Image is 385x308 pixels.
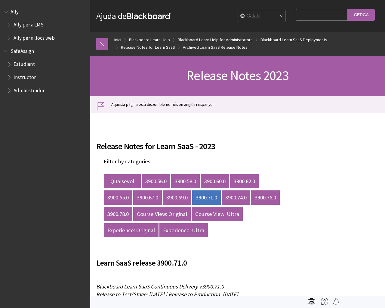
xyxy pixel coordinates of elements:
a: 3900.74.0 [222,190,250,205]
a: Blackboard Learn Help for Administrators [178,36,253,44]
strong: Blackboard [127,13,171,19]
span: SafeAssign [11,46,34,54]
nav: Book outline for Anthology Ally Help [4,7,87,43]
a: Course View: Ultra [192,207,243,221]
a: 3900.76.0 [251,190,280,205]
a: Experience: Ultra [159,223,208,238]
span: Estudiant [14,59,35,67]
a: Inici [114,36,121,44]
img: More help [321,298,328,305]
span: Instructor [14,72,36,80]
a: 3900.56.0 [142,174,170,189]
a: 3900.60.0 [201,174,229,189]
a: Blackboard Learn Help [129,36,170,44]
a: Course View: Original [133,207,191,221]
span: Release Notes 2023 [186,67,289,84]
img: Print [308,298,315,305]
a: Experience: Original [104,223,159,238]
a: 3900.67.0 [133,190,162,205]
label: Filter by categories [104,158,150,165]
a: 3900.62.0 [230,174,259,189]
span: Learn SaaS release 3900.71.0 [96,258,187,268]
select: Site Language Selector [238,10,286,22]
span: Administrador [14,85,45,94]
a: 3900.58.0 [171,174,200,189]
a: 3900.78.0 [104,207,132,221]
span: Ally per a llocs web [14,33,55,41]
a: Blackboard Learn SaaS Deployments [260,36,327,44]
a: Release Notes for Learn SaaS [121,44,175,51]
nav: Book outline for Blackboard SafeAssign [4,46,87,96]
img: Follow this page [333,298,340,305]
span: Ally per a LMS [14,20,44,28]
a: Ajuda deBlackboard [96,11,171,21]
a: Archived Learn SaaS Release Notes [183,44,248,51]
a: 3900.71.0 [192,190,221,205]
p: Aquesta pàgina està disponible només en anglès i espanyol. [96,102,379,107]
input: Cerca [348,9,375,21]
a: 3900.69.0 [163,190,191,205]
a: 3900.65.0 [104,190,132,205]
span: Ally [11,7,19,15]
a: - Qualsevol - [104,174,141,189]
h2: Release Notes for Learn SaaS - 2023 [96,133,290,152]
